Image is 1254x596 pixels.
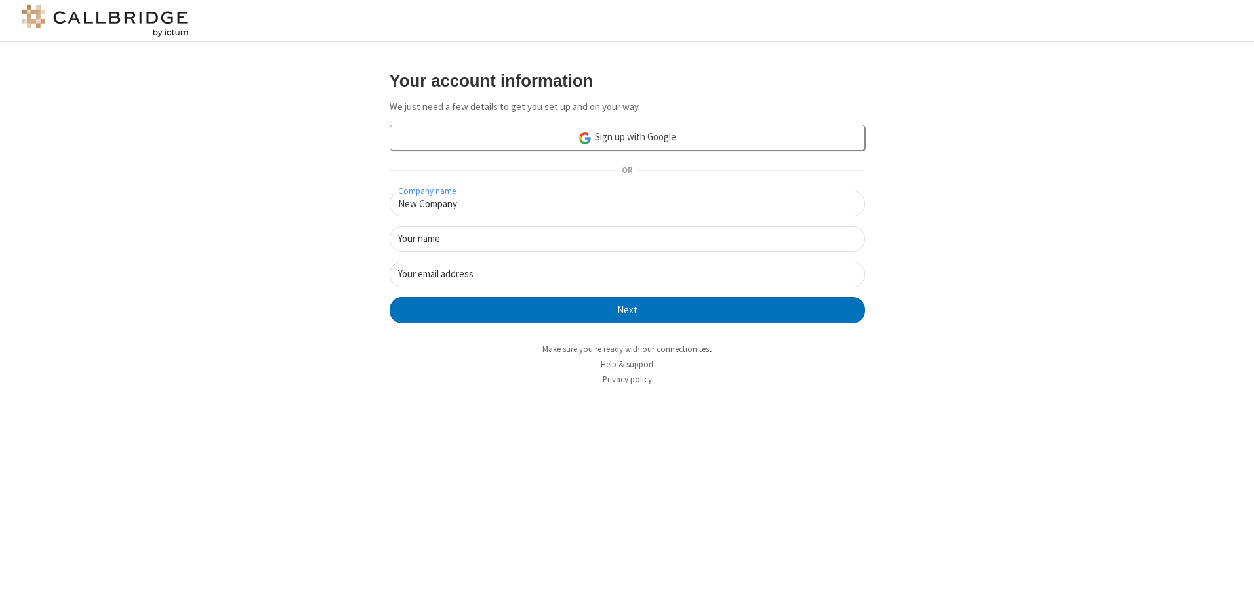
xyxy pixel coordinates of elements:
button: Next [390,297,865,323]
p: We just need a few details to get you set up and on your way. [390,100,865,115]
a: Make sure you're ready with our connection test [542,344,712,355]
input: Your name [390,226,865,252]
img: logo@2x.png [20,5,190,37]
input: Company name [390,191,865,216]
input: Your email address [390,262,865,287]
a: Help & support [601,359,654,370]
span: OR [617,162,637,180]
a: Privacy policy [603,374,652,385]
img: google-icon.png [578,131,592,146]
a: Sign up with Google [390,125,865,151]
h3: Your account information [390,71,865,90]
